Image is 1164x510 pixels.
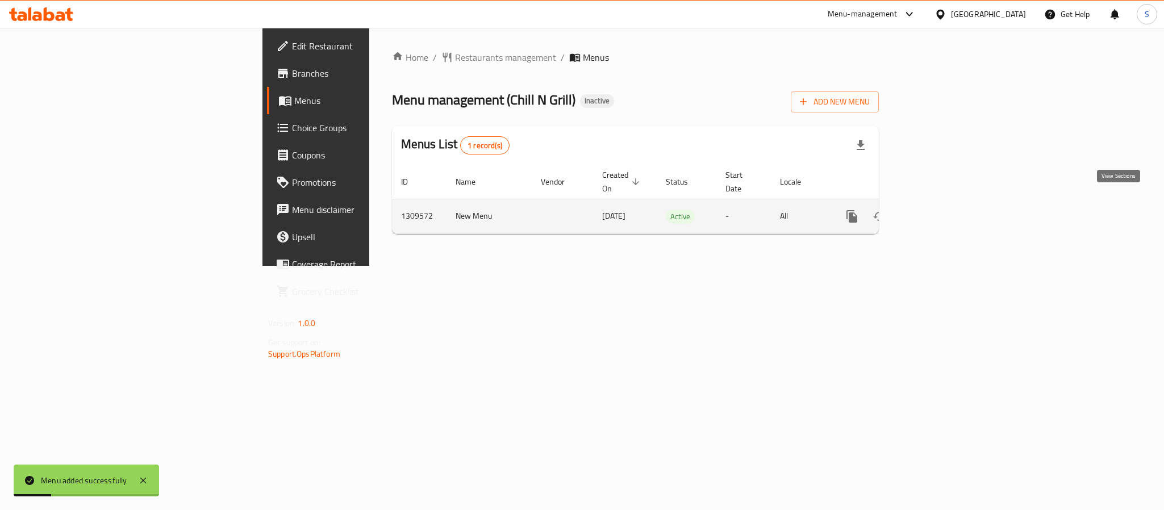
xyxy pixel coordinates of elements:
span: [DATE] [602,208,625,223]
table: enhanced table [392,165,957,234]
button: more [838,203,866,230]
span: 1.0.0 [298,316,315,331]
button: Add New Menu [791,91,879,112]
a: Grocery Checklist [267,278,457,305]
div: Menu added successfully [41,474,127,487]
a: Restaurants management [441,51,556,64]
span: Promotions [292,175,448,189]
td: - [716,199,771,233]
nav: breadcrumb [392,51,879,64]
span: Menu disclaimer [292,203,448,216]
span: Name [456,175,490,189]
a: Coverage Report [267,250,457,278]
td: New Menu [447,199,532,233]
span: Edit Restaurant [292,39,448,53]
span: S [1145,8,1149,20]
button: Change Status [866,203,893,230]
span: Menus [583,51,609,64]
span: Menus [294,94,448,107]
span: Restaurants management [455,51,556,64]
span: 1 record(s) [461,140,509,151]
a: Choice Groups [267,114,457,141]
span: Branches [292,66,448,80]
span: Choice Groups [292,121,448,135]
span: Inactive [580,96,614,106]
span: Vendor [541,175,579,189]
span: Coupons [292,148,448,162]
div: Menu-management [828,7,898,21]
div: Total records count [460,136,510,154]
span: Coverage Report [292,257,448,271]
span: Start Date [725,168,757,195]
span: Active [666,210,695,223]
a: Menus [267,87,457,114]
span: Add New Menu [800,95,870,109]
th: Actions [829,165,957,199]
li: / [561,51,565,64]
h2: Menus List [401,136,510,154]
a: Promotions [267,169,457,196]
span: Get support on: [268,335,320,350]
div: Export file [847,132,874,159]
a: Upsell [267,223,457,250]
span: Locale [780,175,816,189]
span: Status [666,175,703,189]
span: Version: [268,316,296,331]
a: Menu disclaimer [267,196,457,223]
a: Coupons [267,141,457,169]
span: ID [401,175,423,189]
a: Edit Restaurant [267,32,457,60]
span: Created On [602,168,643,195]
span: Grocery Checklist [292,285,448,298]
a: Support.OpsPlatform [268,346,340,361]
span: Upsell [292,230,448,244]
td: All [771,199,829,233]
span: Menu management ( Chill N Grill ) [392,87,575,112]
a: Branches [267,60,457,87]
div: [GEOGRAPHIC_DATA] [951,8,1026,20]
